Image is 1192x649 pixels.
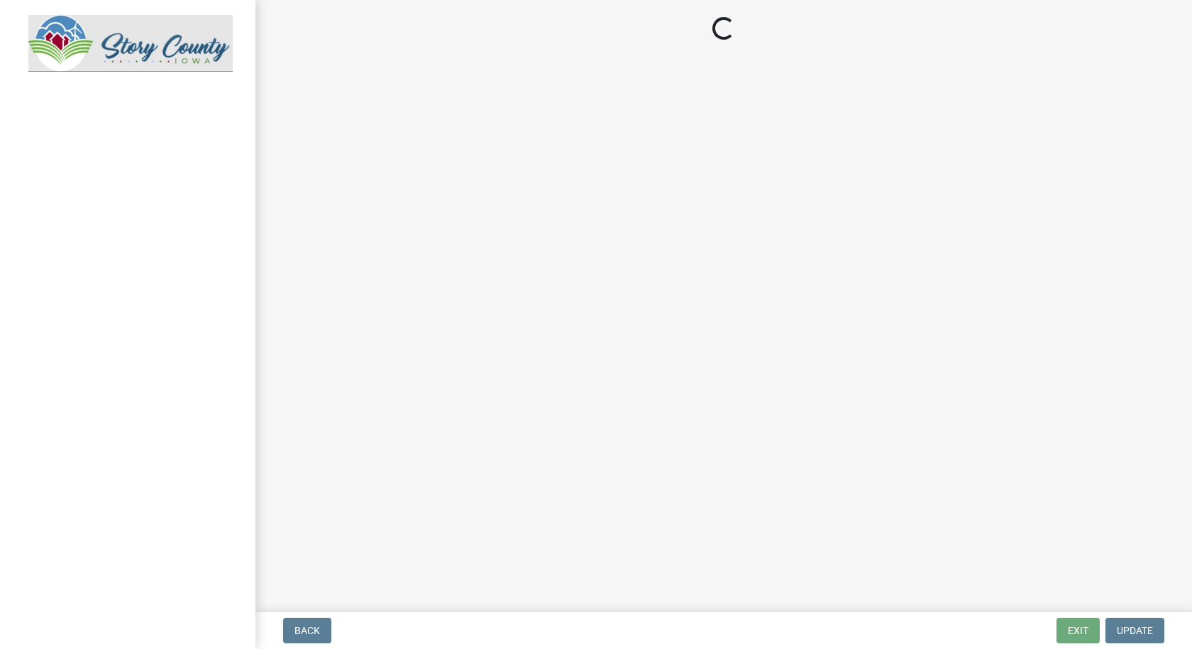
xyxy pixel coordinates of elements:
button: Exit [1056,618,1100,643]
span: Back [294,625,320,636]
button: Update [1105,618,1164,643]
span: Update [1117,625,1153,636]
img: Story County, Iowa [28,15,233,72]
button: Back [283,618,331,643]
